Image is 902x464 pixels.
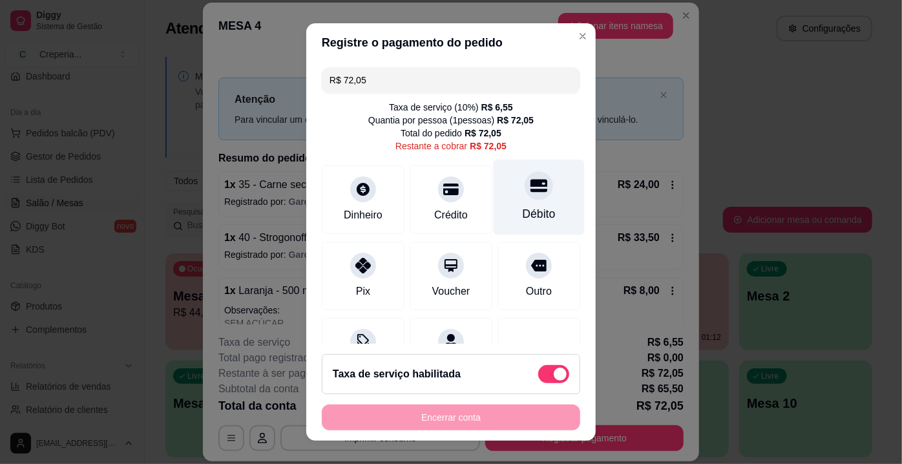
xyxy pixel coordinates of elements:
[401,127,501,140] div: Total do pedido
[481,101,513,114] div: R$ 6,55
[306,23,596,62] header: Registre o pagamento do pedido
[344,207,383,223] div: Dinheiro
[330,67,572,93] input: Ex.: hambúrguer de cordeiro
[523,206,556,222] div: Débito
[470,140,507,153] div: R$ 72,05
[368,114,534,127] div: Quantia por pessoa ( 1 pessoas)
[465,127,501,140] div: R$ 72,05
[434,207,468,223] div: Crédito
[333,366,461,382] h2: Taxa de serviço habilitada
[497,114,534,127] div: R$ 72,05
[526,284,552,299] div: Outro
[356,284,370,299] div: Pix
[389,101,513,114] div: Taxa de serviço ( 10 %)
[572,26,593,47] button: Close
[432,284,470,299] div: Voucher
[395,140,507,153] div: Restante a cobrar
